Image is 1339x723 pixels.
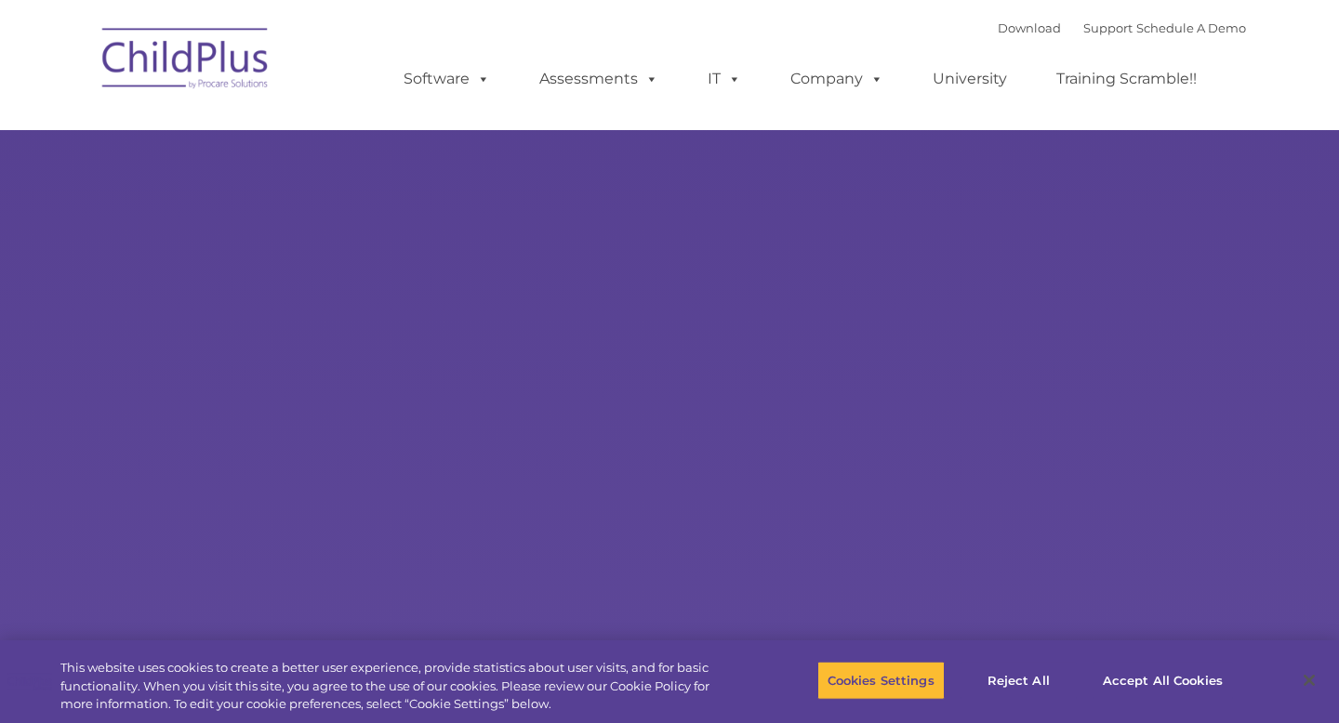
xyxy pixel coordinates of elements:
[998,20,1061,35] a: Download
[1083,20,1133,35] a: Support
[689,60,760,98] a: IT
[817,661,945,700] button: Cookies Settings
[772,60,902,98] a: Company
[385,60,509,98] a: Software
[93,15,279,108] img: ChildPlus by Procare Solutions
[961,661,1077,700] button: Reject All
[1093,661,1233,700] button: Accept All Cookies
[914,60,1026,98] a: University
[1289,660,1330,701] button: Close
[521,60,677,98] a: Assessments
[1136,20,1246,35] a: Schedule A Demo
[60,659,736,714] div: This website uses cookies to create a better user experience, provide statistics about user visit...
[1038,60,1215,98] a: Training Scramble!!
[998,20,1246,35] font: |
